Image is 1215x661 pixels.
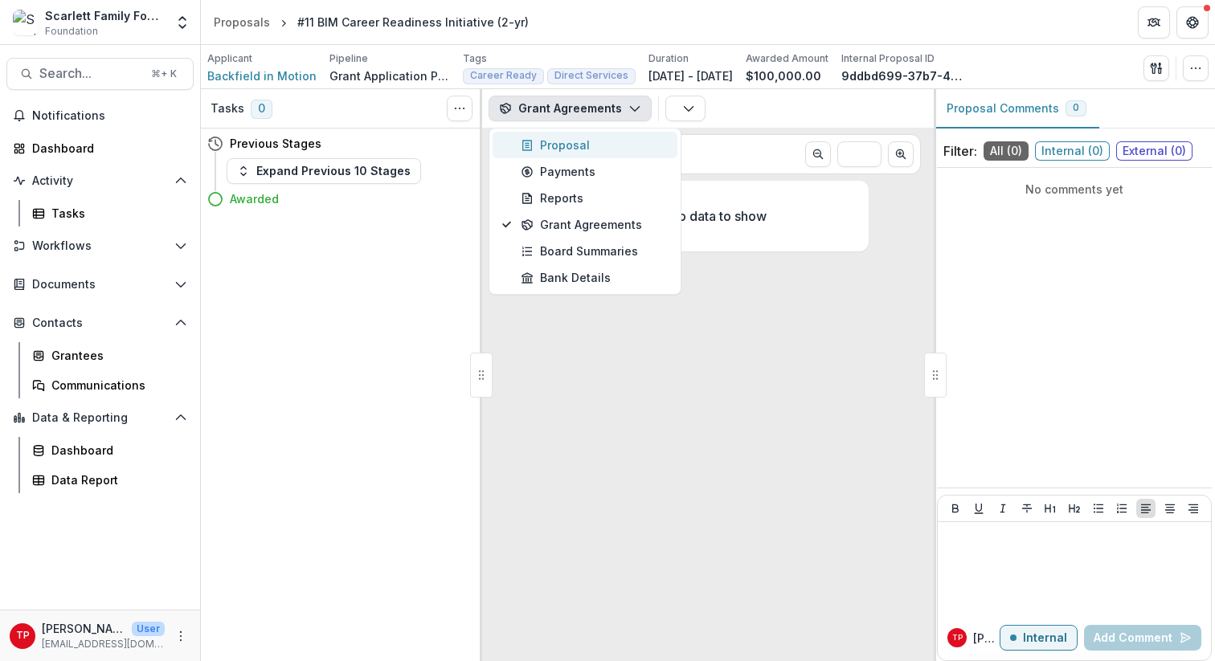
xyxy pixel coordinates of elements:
[946,499,965,518] button: Bold
[841,67,962,84] p: 9ddbd699-37b7-4f33-9fed-d4d631d72f1e
[6,233,194,259] button: Open Workflows
[26,467,194,493] a: Data Report
[45,24,98,39] span: Foundation
[521,216,668,233] div: Grant Agreements
[32,109,187,123] span: Notifications
[746,67,821,84] p: $100,000.00
[1160,499,1180,518] button: Align Center
[6,271,194,297] button: Open Documents
[841,51,935,66] p: Internal Proposal ID
[489,96,652,121] button: Grant Agreements
[148,65,180,83] div: ⌘ + K
[6,405,194,430] button: Open Data & Reporting
[230,135,321,152] h4: Previous Stages
[1184,499,1203,518] button: Align Right
[805,141,831,167] button: Scroll to previous page
[746,51,828,66] p: Awarded Amount
[1176,6,1209,39] button: Get Help
[207,51,252,66] p: Applicant
[230,190,279,207] h4: Awarded
[297,14,529,31] div: #11 BIM Career Readiness Initiative (2-yr)
[943,181,1205,198] p: No comments yet
[6,168,194,194] button: Open Activity
[171,626,190,646] button: More
[32,140,181,157] div: Dashboard
[207,10,535,34] nav: breadcrumb
[227,158,421,184] button: Expand Previous 10 Stages
[1138,6,1170,39] button: Partners
[51,471,181,488] div: Data Report
[329,67,450,84] p: Grant Application Process
[32,411,168,425] span: Data & Reporting
[26,372,194,398] a: Communications
[329,51,368,66] p: Pipeline
[463,51,487,66] p: Tags
[1000,625,1078,651] button: Internal
[211,102,244,116] h3: Tasks
[42,620,125,637] p: [PERSON_NAME]
[171,6,194,39] button: Open entity switcher
[1023,631,1067,645] p: Internal
[13,10,39,35] img: Scarlett Family Foundation
[6,103,194,129] button: Notifications
[470,70,537,81] span: Career Ready
[943,141,977,161] p: Filter:
[132,622,165,636] p: User
[1084,625,1201,651] button: Add Comment
[26,200,194,226] a: Tasks
[934,89,1099,129] button: Proposal Comments
[207,10,276,34] a: Proposals
[26,342,194,369] a: Grantees
[521,269,668,286] div: Bank Details
[6,310,194,336] button: Open Contacts
[16,630,30,641] div: Tom Parrish
[26,437,194,463] a: Dashboard
[648,51,689,66] p: Duration
[1041,499,1060,518] button: Heading 1
[521,163,668,180] div: Payments
[1089,499,1108,518] button: Bullet List
[207,67,317,84] a: Backfield in Motion
[42,637,165,651] p: [EMAIL_ADDRESS][DOMAIN_NAME]
[32,316,168,330] span: Contacts
[521,190,668,206] div: Reports
[973,630,1000,647] p: [PERSON_NAME]
[888,141,914,167] button: Scroll to next page
[554,70,628,81] span: Direct Services
[51,205,181,222] div: Tasks
[447,96,472,121] button: Toggle View Cancelled Tasks
[51,377,181,394] div: Communications
[214,14,270,31] div: Proposals
[45,7,165,24] div: Scarlett Family Foundation
[32,278,168,292] span: Documents
[984,141,1029,161] span: All ( 0 )
[969,499,988,518] button: Underline
[6,58,194,90] button: Search...
[521,243,668,259] div: Board Summaries
[51,347,181,364] div: Grantees
[1065,499,1084,518] button: Heading 2
[1116,141,1192,161] span: External ( 0 )
[669,206,767,226] p: No data to show
[1112,499,1131,518] button: Ordered List
[32,174,168,188] span: Activity
[251,100,272,119] span: 0
[39,66,141,81] span: Search...
[51,442,181,459] div: Dashboard
[6,135,194,161] a: Dashboard
[32,239,168,253] span: Workflows
[993,499,1012,518] button: Italicize
[521,137,668,153] div: Proposal
[648,67,733,84] p: [DATE] - [DATE]
[1073,102,1079,113] span: 0
[1017,499,1037,518] button: Strike
[952,634,963,642] div: Tom Parrish
[1035,141,1110,161] span: Internal ( 0 )
[1136,499,1156,518] button: Align Left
